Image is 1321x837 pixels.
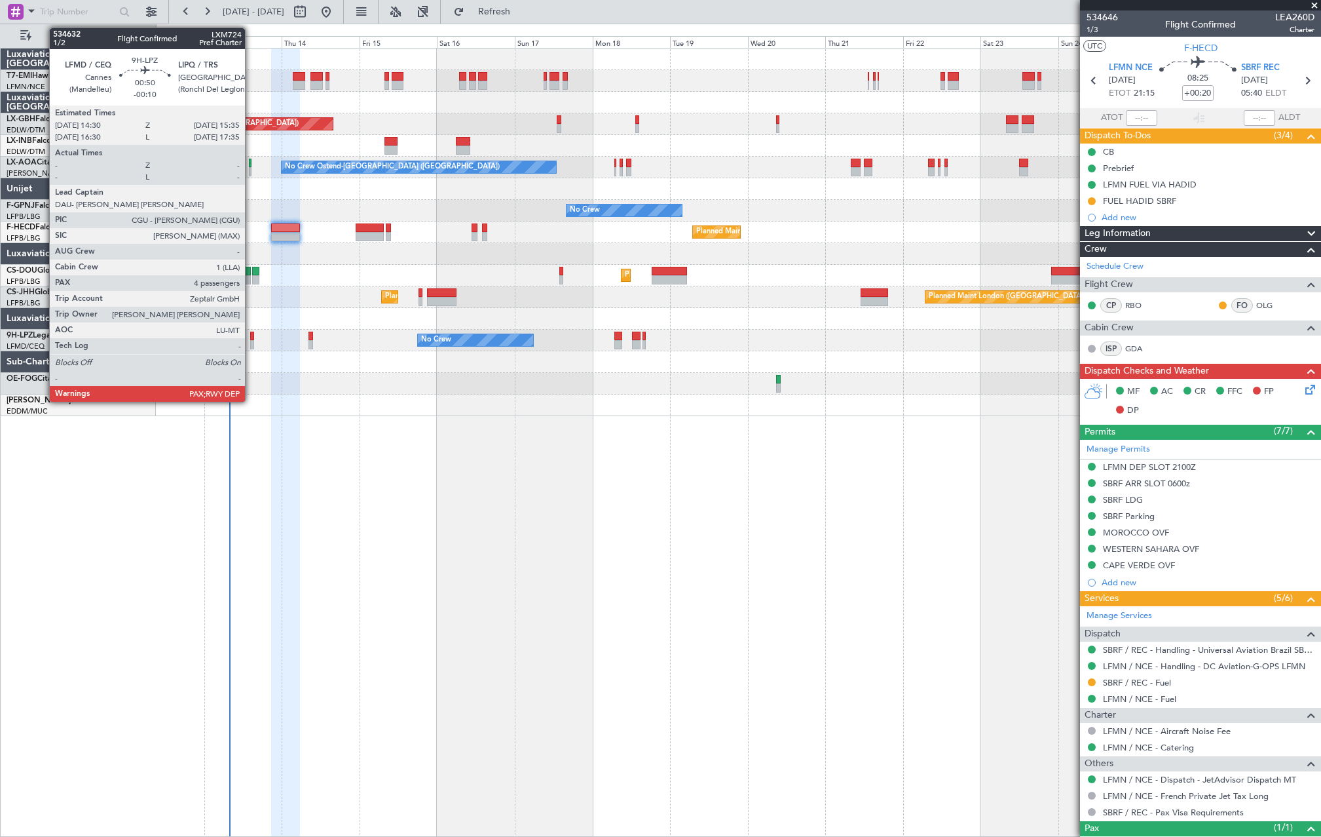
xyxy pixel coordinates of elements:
a: LFPB/LBG [7,212,41,222]
span: Services [1085,591,1119,606]
span: ELDT [1265,87,1286,100]
a: Manage Services [1087,610,1152,623]
a: SBRF / REC - Pax Visa Requirements [1103,807,1244,818]
div: Planned Maint [GEOGRAPHIC_DATA] ([GEOGRAPHIC_DATA]) [385,287,591,307]
span: 1/3 [1087,24,1118,35]
div: Tue 19 [670,36,748,48]
span: FFC [1227,385,1242,399]
span: Refresh [467,7,522,16]
span: ATOT [1101,111,1123,125]
span: T7-EMI [7,72,32,80]
div: Fri 22 [903,36,981,48]
div: Planned Maint Nice ([GEOGRAPHIC_DATA]) [153,114,299,134]
a: LFMN / NCE - French Private Jet Tax Long [1103,790,1269,802]
div: No Crew [570,201,600,220]
div: Fri 15 [360,36,437,48]
div: ISP [1100,341,1122,356]
span: Charter [1275,24,1314,35]
a: LFPB/LBG [7,233,41,243]
div: Sat 23 [980,36,1058,48]
a: SBRF / REC - Fuel [1103,677,1171,688]
a: LX-GBHFalcon 7X [7,115,71,123]
div: Flight Confirmed [1165,18,1236,31]
span: ALDT [1278,111,1300,125]
button: Refresh [447,1,526,22]
a: GDA [1125,343,1155,355]
a: LFPB/LBG [7,298,41,308]
span: (5/6) [1274,591,1293,605]
div: Tue 12 [126,36,204,48]
span: AC [1161,385,1173,399]
span: 21:15 [1134,87,1155,100]
div: Sun 24 [1058,36,1136,48]
span: [DATE] [1241,74,1268,87]
span: FP [1264,385,1274,399]
button: UTC [1083,40,1106,52]
div: CP [1100,298,1122,313]
span: ETOT [1109,87,1130,100]
div: Mon 18 [593,36,671,48]
a: LFMN / NCE - Fuel [1103,693,1176,705]
div: Planned Maint [GEOGRAPHIC_DATA] ([GEOGRAPHIC_DATA]) [625,265,831,285]
div: Planned Maint [GEOGRAPHIC_DATA] ([GEOGRAPHIC_DATA]) [696,222,902,242]
a: SBRF / REC - Handling - Universal Aviation Brazil SBRF / REC [1103,644,1314,655]
a: EDLW/DTM [7,147,45,157]
a: 9H-LPZLegacy 500 [7,332,75,340]
div: LFMN DEP SLOT 2100Z [1103,461,1196,473]
span: Pax [1085,821,1099,836]
span: MF [1127,385,1140,399]
span: 08:25 [1187,72,1208,85]
div: CB [1103,146,1114,157]
span: Others [1085,756,1113,771]
a: Schedule Crew [1087,260,1144,273]
a: LX-INBFalcon 900EX EASy II [7,137,110,145]
a: LFMN / NCE - Dispatch - JetAdvisor Dispatch MT [1103,774,1296,785]
a: CS-DOUGlobal 6500 [7,267,82,275]
a: LFMN / NCE - Catering [1103,742,1194,753]
span: Flight Crew [1085,277,1133,292]
div: Sat 16 [437,36,515,48]
span: Permits [1085,425,1115,440]
span: LX-INB [7,137,32,145]
a: LFPB/LBG [7,277,41,286]
div: FUEL HADID SBRF [1103,195,1176,206]
span: F-GPNJ [7,202,35,210]
div: No Crew [421,330,451,350]
div: SBRF Parking [1103,511,1155,522]
input: Trip Number [40,2,115,22]
span: Dispatch Checks and Weather [1085,364,1209,379]
a: F-HECDFalcon 7X [7,224,71,231]
span: (3/4) [1274,128,1293,142]
span: (7/7) [1274,424,1293,438]
a: [PERSON_NAME]/QSA [7,168,84,178]
div: Planned Maint [GEOGRAPHIC_DATA] ([GEOGRAPHIC_DATA]) [160,287,367,307]
a: OE-FOGCitation Mustang [7,375,101,383]
a: Manage Permits [1087,443,1150,456]
div: FO [1231,298,1253,313]
span: [DATE] [1109,74,1136,87]
div: No Crew Ostend-[GEOGRAPHIC_DATA] ([GEOGRAPHIC_DATA]) [285,157,500,177]
input: --:-- [1126,110,1157,126]
a: LFMD/CEQ [7,341,45,351]
span: F-HECD [7,224,35,231]
div: CAPE VERDE OVF [1103,560,1175,571]
div: Prebrief [1103,163,1134,174]
div: [DATE] [158,26,181,37]
span: DP [1127,404,1139,418]
span: Crew [1085,242,1107,257]
a: [PERSON_NAME]Citation Bravo [7,397,123,404]
a: LX-AOACitation Mustang [7,159,100,166]
button: Only With Activity [14,26,142,47]
span: OE-FOG [7,375,37,383]
a: EDDM/MUC [7,406,48,416]
div: MOROCCO OVF [1103,527,1169,538]
div: Thu 14 [282,36,360,48]
span: CS-JHH [7,288,35,296]
span: [PERSON_NAME] [7,397,71,404]
span: LX-AOA [7,159,37,166]
span: Only With Activity [34,31,138,41]
div: SBRF ARR SLOT 0600z [1103,478,1190,489]
a: LFMN / NCE - Aircraft Noise Fee [1103,726,1231,737]
span: Cabin Crew [1085,321,1134,336]
div: Add new [1102,577,1314,588]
